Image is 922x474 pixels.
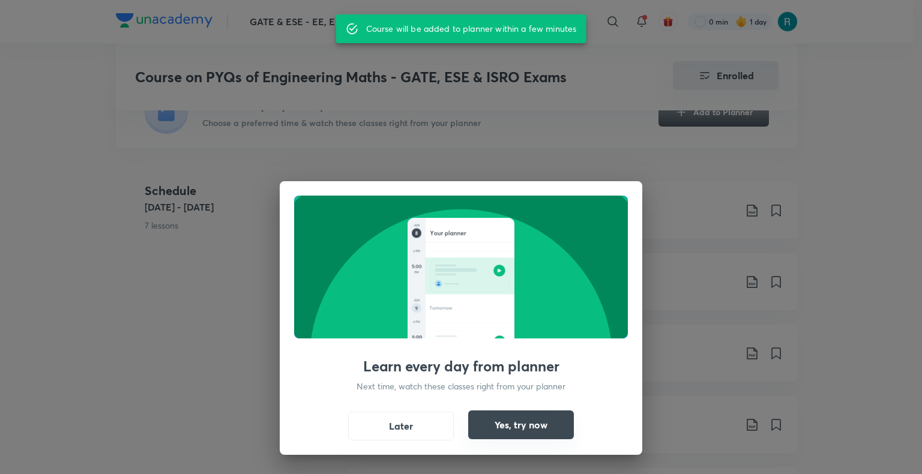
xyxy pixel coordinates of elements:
p: Next time, watch these classes right from your planner [357,380,565,392]
g: Your planner [430,231,466,236]
g: Tomorrow [429,306,452,310]
g: JUN [414,299,419,302]
g: 4 PM [413,250,420,253]
g: 4 PM [413,321,420,323]
g: 9 [415,307,418,310]
g: 8 [415,232,418,235]
g: PM [415,271,419,274]
div: Course will be added to planner within a few minutes [366,18,577,40]
button: Yes, try now [468,410,574,439]
button: Later [348,412,454,440]
g: 5:00 [412,265,421,268]
h3: Learn every day from planner [363,358,559,375]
